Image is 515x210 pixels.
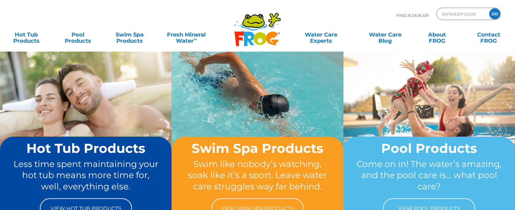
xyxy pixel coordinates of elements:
[6,29,46,41] a: Hot TubProducts
[288,29,354,41] a: Water CareExperts
[343,51,515,180] img: home-banner-pool-short
[58,29,98,41] a: PoolProducts
[12,158,160,192] p: Less time spent maintaining your hot tub means more time for, well, everything else.
[12,141,160,155] h2: Hot Tub Products
[355,158,503,192] p: Come on in! The water’s amazing, and the pool care is… what pool care?
[469,29,509,41] a: ContactFROG
[161,29,211,41] a: Fresh MineralWater∞
[441,10,483,18] input: Zip Code Form
[417,29,457,41] a: AboutFROG
[110,29,150,41] a: Swim SpaProducts
[183,141,331,155] h2: Swim Spa Products
[397,8,428,23] p: Find A Dealer
[194,37,197,41] sup: ∞
[365,29,405,41] a: Water CareBlog
[183,158,331,192] p: Swim like nobody’s watching, soak like it’s a sport. Leave water care struggles way far behind.
[355,141,503,155] h2: Pool Products
[172,51,343,180] img: home-banner-swim-spa-short
[489,8,500,19] input: GO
